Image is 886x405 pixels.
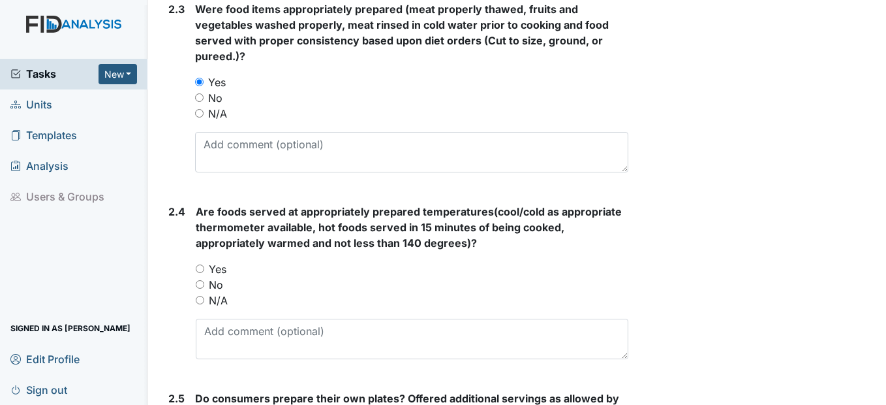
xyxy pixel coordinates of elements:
[99,64,138,84] button: New
[195,78,204,86] input: Yes
[195,3,609,63] span: Were food items appropriately prepared (meat properly thawed, fruits and vegetables washed proper...
[10,66,99,82] a: Tasks
[10,380,67,400] span: Sign out
[168,204,185,219] label: 2.4
[196,205,622,250] span: Are foods served at appropriately prepared temperatures(cool/cold as appropriate thermometer avai...
[10,95,52,115] span: Units
[209,261,226,277] label: Yes
[208,106,227,121] label: N/A
[10,349,80,369] span: Edit Profile
[195,109,204,118] input: N/A
[209,293,228,308] label: N/A
[208,90,222,106] label: No
[10,156,69,176] span: Analysis
[168,1,185,17] label: 2.3
[10,125,77,146] span: Templates
[195,93,204,102] input: No
[10,318,130,338] span: Signed in as [PERSON_NAME]
[208,74,226,90] label: Yes
[209,277,223,293] label: No
[196,296,204,304] input: N/A
[196,280,204,289] input: No
[196,265,204,273] input: Yes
